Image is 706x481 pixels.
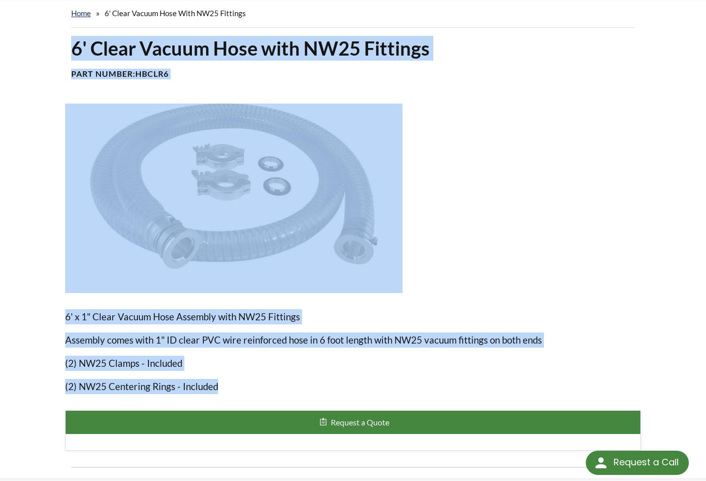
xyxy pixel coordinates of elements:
[135,69,169,78] b: HBCLR6
[71,69,635,79] h4: Part Number:
[65,104,402,293] img: Clear Flex Hose, Clamps & Centering Rings
[105,9,246,18] span: 6' Clear Vacuum Hose with NW25 Fittings
[65,356,641,371] p: (2) NW25 Clamps - Included
[593,455,609,471] img: round button
[614,451,679,474] div: Request a Call
[71,9,91,18] a: home
[65,379,641,394] p: (2) NW25 Centering Rings - Included
[331,417,389,427] span: Request a Quote
[66,411,640,434] button: Request a Quote
[71,36,635,61] h1: 6' Clear Vacuum Hose with NW25 Fittings
[65,332,641,348] p: Assembly comes with 1" ID clear PVC wire reinforced hose in 6 foot length with NW25 vacuum fittin...
[65,309,641,324] p: 6' x 1" Clear Vacuum Hose Assembly with NW25 Fittings
[586,451,689,475] div: Request a Call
